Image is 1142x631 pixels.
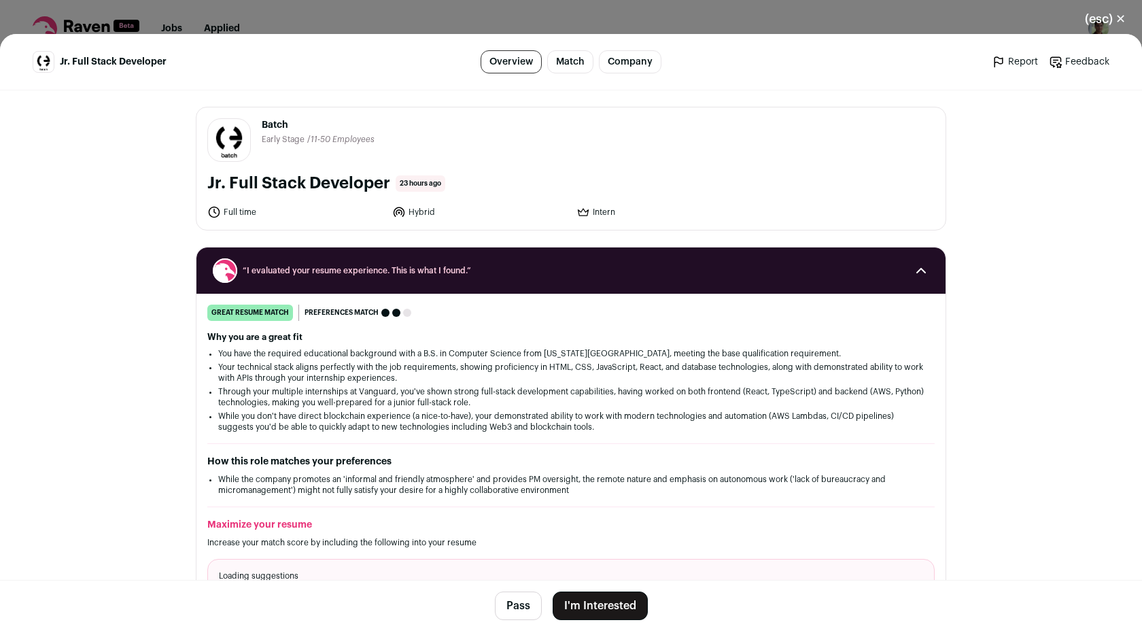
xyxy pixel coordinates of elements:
h1: Jr. Full Stack Developer [207,173,390,194]
li: Through your multiple internships at Vanguard, you've shown strong full-stack development capabil... [218,386,924,408]
p: Increase your match score by including the following into your resume [207,537,935,548]
div: great resume match [207,305,293,321]
button: Close modal [1069,4,1142,34]
li: / [307,135,375,145]
span: 11-50 Employees [311,135,375,143]
a: Match [547,50,593,73]
img: d6e4fe31d2df011109d50f210ea360dd6fc2c36801f53b7584d6672db8e84ba8.png [33,52,54,72]
li: You have the required educational background with a B.S. in Computer Science from [US_STATE][GEOG... [218,348,924,359]
li: Full time [207,205,384,219]
span: Batch [262,118,375,132]
span: 23 hours ago [396,175,445,192]
a: Feedback [1049,55,1109,69]
span: Jr. Full Stack Developer [60,55,167,69]
img: d6e4fe31d2df011109d50f210ea360dd6fc2c36801f53b7584d6672db8e84ba8.png [208,119,250,161]
h2: How this role matches your preferences [207,455,935,468]
li: Hybrid [392,205,569,219]
li: While you don't have direct blockchain experience (a nice-to-have), your demonstrated ability to ... [218,411,924,432]
button: I'm Interested [553,592,648,620]
h2: Maximize your resume [207,518,935,532]
li: Early Stage [262,135,307,145]
h2: Why you are a great fit [207,332,935,343]
li: While the company promotes an 'informal and friendly atmosphere' and provides PM oversight, the r... [218,474,924,496]
li: Intern [576,205,753,219]
span: “I evaluated your resume experience. This is what I found.” [243,265,899,276]
a: Report [992,55,1038,69]
button: Pass [495,592,542,620]
a: Company [599,50,661,73]
span: Preferences match [305,306,379,320]
a: Overview [481,50,542,73]
li: Your technical stack aligns perfectly with the job requirements, showing proficiency in HTML, CSS... [218,362,924,383]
